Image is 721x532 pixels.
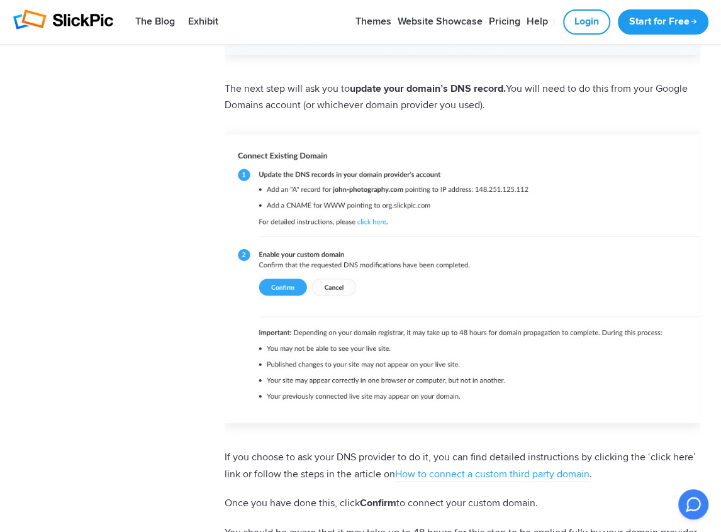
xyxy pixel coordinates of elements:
p: If you choose to ask your DNS provider to do it, you can find detailed instructions by clicking t... [225,449,700,482]
p: Once you have done this, click to connect your custom domain. [225,495,700,512]
p: The next step will ask you to You will need to do this from your Google Domains account (or which... [225,80,700,114]
a: How to connect a custom third party domain [395,468,590,482]
strong: update your domain’s DNS record. [350,82,506,95]
strong: Confirm [360,497,396,509]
